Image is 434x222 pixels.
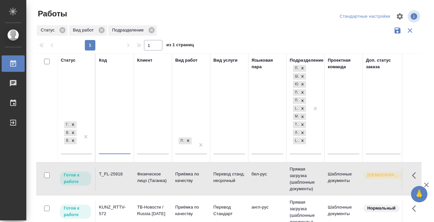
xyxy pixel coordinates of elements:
div: Прямая загрузка (шаблонные документы), Шаблонные документы, Юридический, Проектный офис, Проектна... [292,105,307,113]
div: Прямая загрузка (шаблонные документы), Шаблонные документы, Юридический, Проектный офис, Проектна... [292,64,307,72]
div: T_FL-25918 [99,171,131,177]
div: Прямая загрузка (шаблонные документы), Шаблонные документы, Юридический, Проектный офис, Проектна... [292,129,307,137]
div: Прямая загрузка (шаблонные документы), Шаблонные документы, Юридический, Проектный офис, Проектна... [292,137,307,145]
div: Доп. статус заказа [366,57,400,70]
span: Посмотреть информацию [408,10,422,23]
div: Приёмка по качеству [179,137,184,144]
div: Код [99,57,107,64]
div: Прямая загрузка (шаблонные документы), Шаблонные документы, Юридический, Проектный офис, Проектна... [292,121,307,129]
div: Юридический [293,81,299,88]
p: Приёмка по качеству [175,171,207,184]
span: из 1 страниц [166,41,194,50]
div: Приёмка по качеству [178,137,192,145]
p: Подразделение [112,27,146,33]
button: Здесь прячутся важные кнопки [408,201,424,216]
div: Готов к работе, В работе, В ожидании [63,129,77,137]
div: Технический [293,121,299,128]
p: [DEMOGRAPHIC_DATA] [367,172,400,178]
span: Работы [36,9,67,19]
div: split button [338,11,392,22]
td: Шаблонные документы [325,168,363,191]
span: 🙏 [414,187,425,201]
div: Статус [61,57,76,64]
p: Физическое лицо (Таганка) [137,171,169,184]
p: Перевод Стандарт [213,204,245,217]
p: Статус [41,27,57,33]
td: Прямая загрузка (шаблонные документы) [286,163,325,195]
div: Языковая пара [252,57,283,70]
div: Прямая загрузка (шаблонные документы), Шаблонные документы, Юридический, Проектный офис, Проектна... [292,72,307,81]
div: Проектная группа [293,97,299,104]
div: Проектный офис [293,89,299,96]
p: Готов к работе [64,205,87,218]
div: Статус [37,25,68,36]
div: Прямая загрузка (шаблонные документы), Шаблонные документы, Юридический, Проектный офис, Проектна... [292,89,307,97]
p: ТВ-Новости / Russia [DATE] [137,204,169,217]
p: Нормальный [367,205,396,212]
button: Сбросить фильтры [404,24,416,37]
div: Вид работ [69,25,107,36]
div: Проектная команда [328,57,359,70]
div: Прямая загрузка (шаблонные документы), Шаблонные документы, Юридический, Проектный офис, Проектна... [292,96,307,105]
div: LegalQA [293,105,299,112]
div: Клиент [137,57,152,64]
div: KUNZ_RTTV-572 [99,204,131,217]
div: Подразделение [108,25,157,36]
div: Готов к работе, В работе, В ожидании [63,137,77,145]
div: Подразделение [290,57,324,64]
div: Вид работ [175,57,198,64]
div: Прямая загрузка (шаблонные документы) [293,65,299,72]
div: Вид услуги [213,57,238,64]
div: В работе [64,130,69,136]
button: Сохранить фильтры [391,24,404,37]
span: Настроить таблицу [392,9,408,24]
p: Приёмка по качеству [175,204,207,217]
div: Готов к работе [64,121,69,128]
div: Локализация [293,130,299,136]
p: Вид работ [73,27,96,33]
button: Здесь прячутся важные кнопки [408,168,424,183]
p: Перевод станд. несрочный [213,171,245,184]
div: Прямая загрузка (шаблонные документы), Шаблонные документы, Юридический, Проектный офис, Проектна... [292,80,307,89]
button: 🙏 [411,186,427,202]
p: Готов к работе [64,172,87,185]
td: бел-рус [248,168,286,191]
div: Исполнитель может приступить к работе [59,171,92,186]
div: Шаблонные документы [293,73,299,80]
div: Прямая загрузка (шаблонные документы), Шаблонные документы, Юридический, Проектный офис, Проектна... [292,112,307,121]
div: Готов к работе, В работе, В ожидании [63,121,77,129]
div: В ожидании [64,137,69,144]
div: Медицинский [293,113,299,120]
div: LocQA [293,137,299,144]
